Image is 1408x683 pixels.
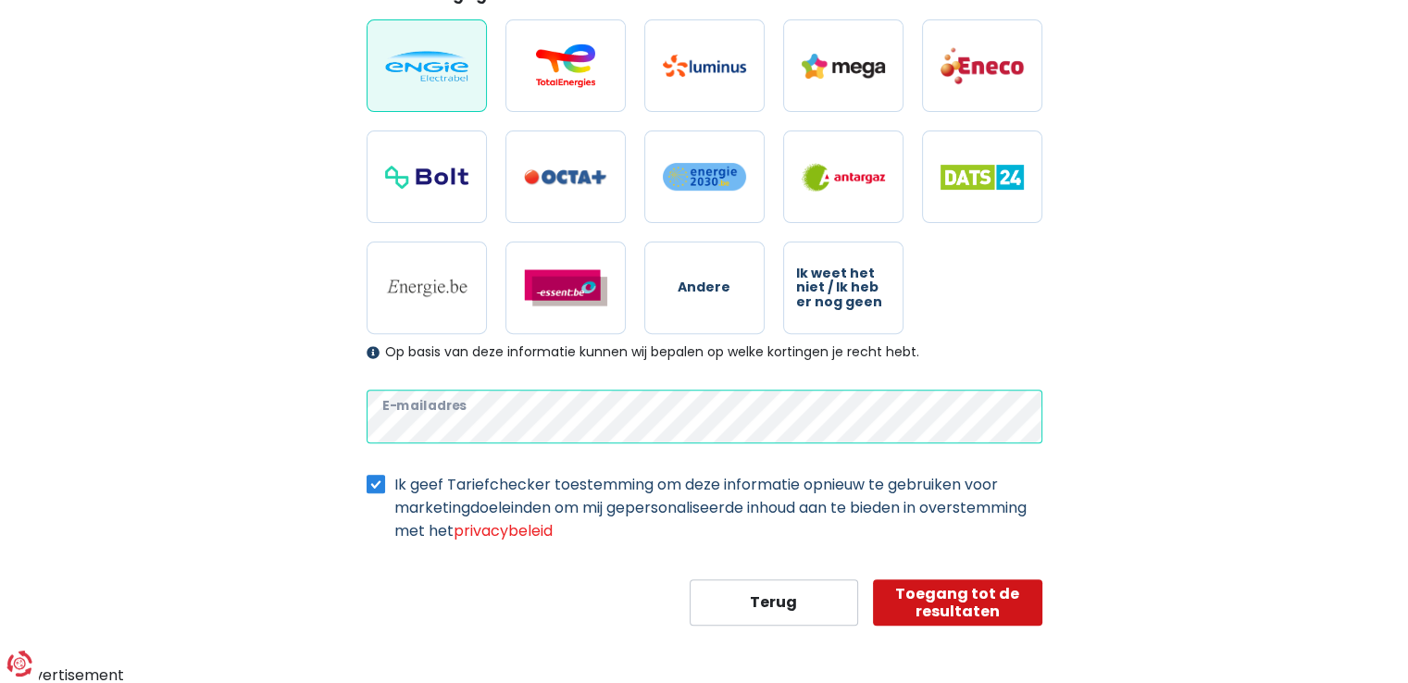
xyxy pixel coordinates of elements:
img: Mega [802,54,885,79]
img: Energie.be [385,278,468,298]
a: privacybeleid [454,520,553,541]
span: Ik weet het niet / Ik heb er nog geen [796,267,891,309]
label: Ik geef Tariefchecker toestemming om deze informatie opnieuw te gebruiken voor marketingdoeleinde... [394,473,1042,542]
img: Luminus [663,55,746,77]
img: Bolt [385,166,468,189]
button: Terug [690,579,859,626]
button: Toegang tot de resultaten [873,579,1042,626]
img: Octa+ [524,169,607,185]
img: Engie / Electrabel [385,51,468,81]
span: Andere [678,280,730,294]
div: Op basis van deze informatie kunnen wij bepalen op welke kortingen je recht hebt. [367,344,1042,360]
img: Essent [524,269,607,306]
img: Energie2030 [663,162,746,192]
img: Total Energies / Lampiris [524,43,607,88]
img: Dats 24 [941,165,1024,190]
img: Antargaz [802,163,885,192]
img: Eneco [941,46,1024,85]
